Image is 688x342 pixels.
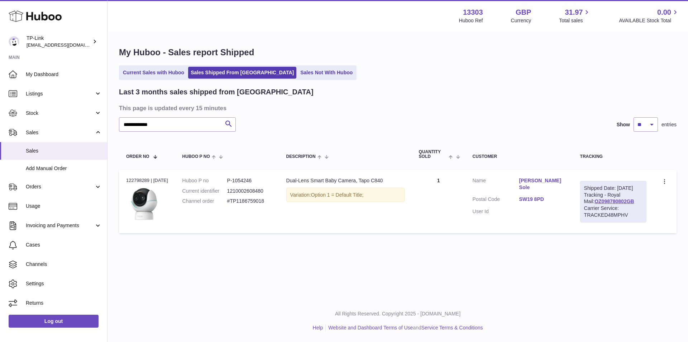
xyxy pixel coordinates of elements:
[26,183,94,190] span: Orders
[286,177,405,184] div: Dual-Lens Smart Baby Camera, Tapo C840
[617,121,630,128] label: Show
[182,154,210,159] span: Huboo P no
[459,17,483,24] div: Huboo Ref
[298,67,355,79] a: Sales Not With Huboo
[516,8,531,17] strong: GBP
[473,177,519,193] dt: Name
[26,110,94,117] span: Stock
[565,8,583,17] span: 31.97
[26,71,102,78] span: My Dashboard
[511,17,531,24] div: Currency
[26,280,102,287] span: Settings
[657,8,671,17] span: 0.00
[286,188,405,202] div: Variation:
[594,198,634,204] a: OZ098780802GB
[584,205,642,219] div: Carrier Service: TRACKED48MPHV
[619,17,679,24] span: AVAILABLE Stock Total
[473,208,519,215] dt: User Id
[286,154,316,159] span: Description
[473,154,566,159] div: Customer
[188,67,296,79] a: Sales Shipped From [GEOGRAPHIC_DATA]
[473,196,519,205] dt: Postal Code
[126,154,149,159] span: Order No
[580,154,646,159] div: Tracking
[26,300,102,306] span: Returns
[26,165,102,172] span: Add Manual Order
[227,177,272,184] dd: P-1054246
[326,324,483,331] li: and
[126,177,168,184] div: 122798289 | [DATE]
[559,17,591,24] span: Total sales
[26,129,94,136] span: Sales
[113,310,682,317] p: All Rights Reserved. Copyright 2025 - [DOMAIN_NAME]
[120,67,187,79] a: Current Sales with Huboo
[328,325,413,331] a: Website and Dashboard Terms of Use
[26,147,102,154] span: Sales
[26,261,102,268] span: Channels
[580,181,646,222] div: Tracking - Royal Mail:
[313,325,323,331] a: Help
[182,177,227,184] dt: Huboo P no
[126,186,162,222] img: Tapo_C840_EU_1.0_overview_1_large_20250220080706h.jpg
[412,170,465,233] td: 1
[519,196,566,203] a: SW19 8PD
[119,87,314,97] h2: Last 3 months sales shipped from [GEOGRAPHIC_DATA]
[584,185,642,192] div: Shipped Date: [DATE]
[182,198,227,205] dt: Channel order
[227,188,272,195] dd: 1210002608480
[182,188,227,195] dt: Current identifier
[9,315,99,328] a: Log out
[519,177,566,191] a: [PERSON_NAME] Sole
[227,198,272,205] dd: #TP1186759018
[619,8,679,24] a: 0.00 AVAILABLE Stock Total
[26,203,102,210] span: Usage
[27,35,91,48] div: TP-Link
[26,242,102,248] span: Cases
[559,8,591,24] a: 31.97 Total sales
[661,121,677,128] span: entries
[26,90,94,97] span: Listings
[9,36,19,47] img: gaby.chen@tp-link.com
[26,222,94,229] span: Invoicing and Payments
[27,42,105,48] span: [EMAIL_ADDRESS][DOMAIN_NAME]
[419,150,447,159] span: Quantity Sold
[311,192,364,198] span: Option 1 = Default Title;
[463,8,483,17] strong: 13303
[119,47,677,58] h1: My Huboo - Sales report Shipped
[119,104,675,112] h3: This page is updated every 15 minutes
[421,325,483,331] a: Service Terms & Conditions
